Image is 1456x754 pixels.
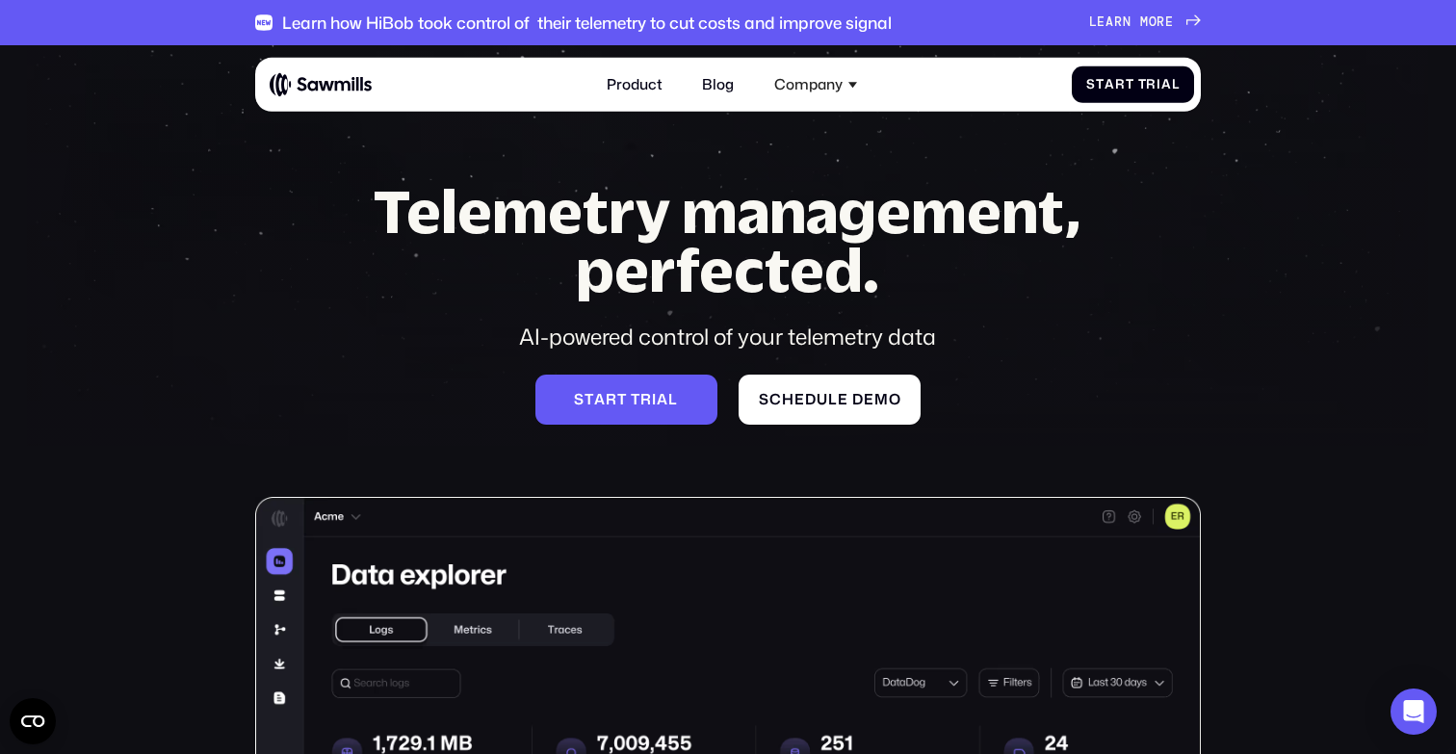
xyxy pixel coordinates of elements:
[1138,77,1147,92] span: T
[1114,14,1123,30] span: r
[1157,14,1165,30] span: r
[889,391,901,408] span: o
[782,391,794,408] span: h
[1172,77,1180,92] span: l
[10,698,56,744] button: Open CMP widget
[341,322,1114,352] div: AI-powered control of your telemetry data
[1157,77,1161,92] span: i
[640,391,652,408] span: r
[596,65,674,105] a: Product
[1165,14,1174,30] span: e
[774,76,843,93] div: Company
[282,13,892,32] div: Learn how HiBob took control of their telemetry to cut costs and improve signal
[1126,77,1134,92] span: t
[1089,14,1202,30] a: Learnmore
[1149,14,1157,30] span: o
[864,391,874,408] span: e
[1072,66,1194,104] a: StartTrial
[1089,14,1098,30] span: L
[1391,689,1437,735] div: Open Intercom Messenger
[585,391,594,408] span: t
[631,391,640,408] span: t
[764,65,868,105] div: Company
[759,391,769,408] span: S
[838,391,848,408] span: e
[1096,77,1105,92] span: t
[794,391,805,408] span: e
[535,375,717,425] a: Starttrial
[1146,77,1157,92] span: r
[652,391,657,408] span: i
[668,391,678,408] span: l
[1105,77,1115,92] span: a
[817,391,828,408] span: u
[1105,14,1114,30] span: a
[874,391,889,408] span: m
[657,391,668,408] span: a
[1115,77,1126,92] span: r
[341,182,1114,299] h1: Telemetry management, perfected.
[594,391,606,408] span: a
[1086,77,1096,92] span: S
[1161,77,1172,92] span: a
[828,391,838,408] span: l
[1123,14,1131,30] span: n
[617,391,627,408] span: t
[1097,14,1105,30] span: e
[852,391,864,408] span: d
[691,65,745,105] a: Blog
[1140,14,1149,30] span: m
[574,391,585,408] span: S
[606,391,617,408] span: r
[805,391,817,408] span: d
[739,375,921,425] a: Scheduledemo
[769,391,782,408] span: c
